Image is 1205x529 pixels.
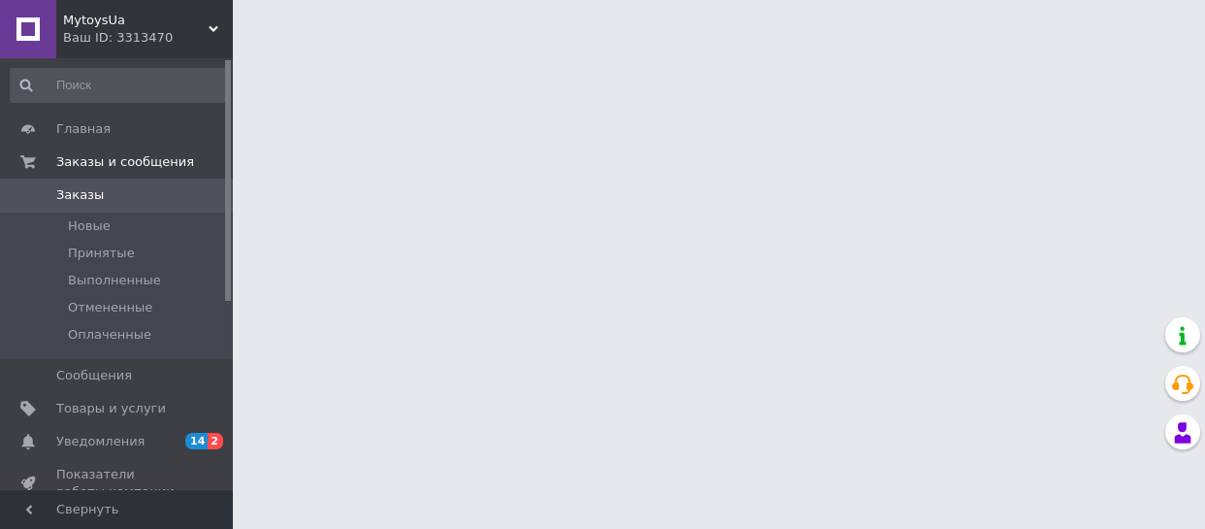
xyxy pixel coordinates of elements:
[10,68,228,103] input: Поиск
[56,433,145,450] span: Уведомления
[68,217,111,235] span: Новые
[185,433,208,449] span: 14
[63,29,233,47] div: Ваш ID: 3313470
[56,466,179,501] span: Показатели работы компании
[56,120,111,138] span: Главная
[56,400,166,417] span: Товары и услуги
[63,12,209,29] span: MytoysUa
[208,433,223,449] span: 2
[56,367,132,384] span: Сообщения
[68,299,152,316] span: Отмененные
[68,272,161,289] span: Выполненные
[68,326,151,344] span: Оплаченные
[56,153,194,171] span: Заказы и сообщения
[56,186,104,204] span: Заказы
[68,245,135,262] span: Принятые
